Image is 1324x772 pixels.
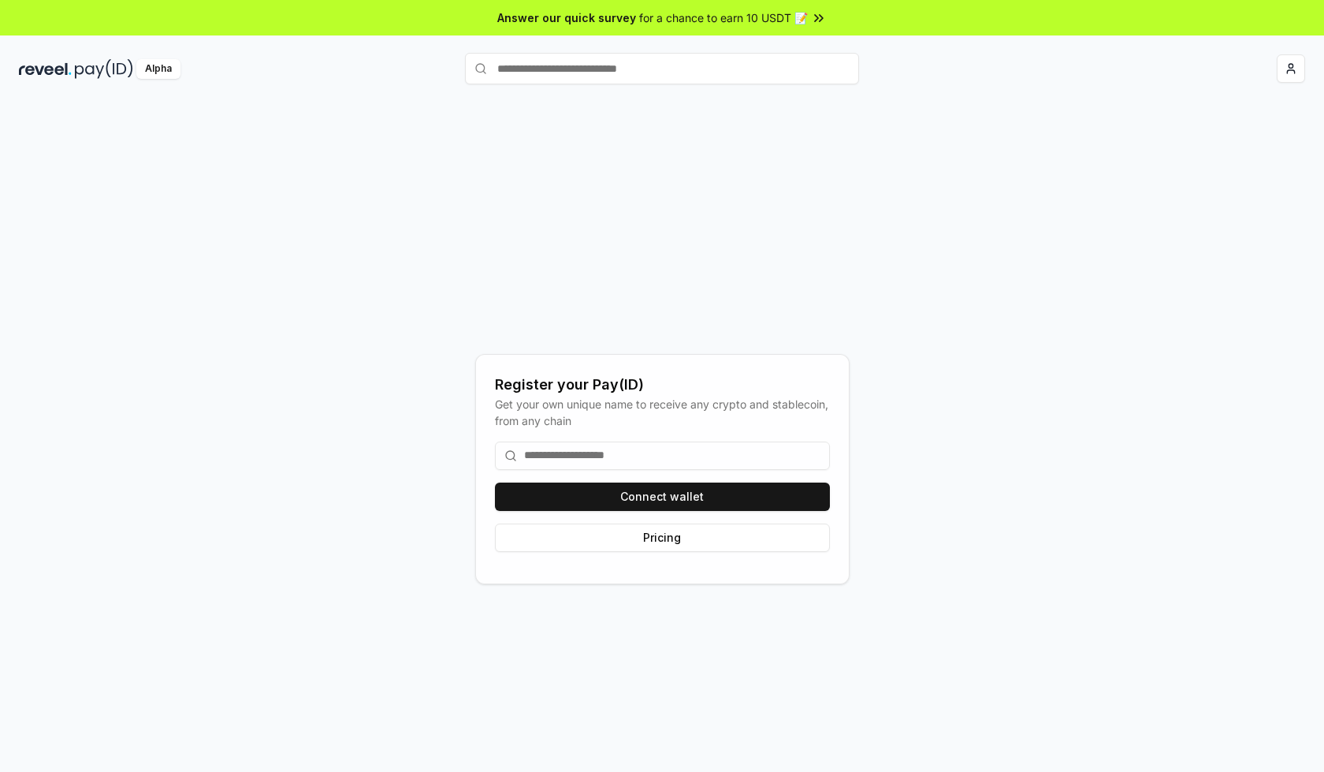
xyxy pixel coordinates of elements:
[495,396,830,429] div: Get your own unique name to receive any crypto and stablecoin, from any chain
[75,59,133,79] img: pay_id
[495,374,830,396] div: Register your Pay(ID)
[495,483,830,511] button: Connect wallet
[19,59,72,79] img: reveel_dark
[639,9,808,26] span: for a chance to earn 10 USDT 📝
[497,9,636,26] span: Answer our quick survey
[495,524,830,552] button: Pricing
[136,59,180,79] div: Alpha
